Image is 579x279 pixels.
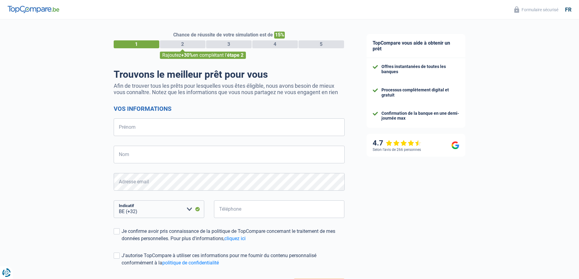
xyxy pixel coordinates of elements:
p: Afin de trouver tous les prêts pour lesquelles vous êtes éligible, nous avons besoin de mieux vou... [114,83,345,95]
img: TopCompare Logo [8,6,59,13]
div: 1 [114,40,159,48]
span: Chance de réussite de votre simulation est de [173,32,273,38]
div: Offres instantanées de toutes les banques [381,64,459,74]
div: J'autorise TopCompare à utiliser ces informations pour me fournir du contenu personnalisé conform... [122,252,345,267]
span: +30% [181,52,193,58]
div: 5 [298,40,344,48]
div: 4.7 [373,139,422,148]
div: 4 [252,40,298,48]
div: 3 [206,40,252,48]
a: cliquez ici [224,236,246,241]
div: TopCompare vous aide à obtenir un prêt [367,34,465,58]
span: étape 2 [227,52,243,58]
div: Processus complètement digital et gratuit [381,87,459,98]
span: 15% [274,32,285,39]
button: Formulaire sécurisé [511,5,562,15]
h1: Trouvons le meilleur prêt pour vous [114,69,345,80]
div: Confirmation de la banque en une demi-journée max [381,111,459,121]
input: 401020304 [214,200,345,218]
div: Rajoutez en complétant l' [160,52,246,59]
div: fr [565,6,571,13]
h2: Vos informations [114,105,345,112]
a: politique de confidentialité [162,260,219,266]
div: 2 [160,40,205,48]
div: Je confirme avoir pris connaissance de la politique de TopCompare concernant le traitement de mes... [122,228,345,242]
div: Selon l’avis de 266 personnes [373,148,421,152]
